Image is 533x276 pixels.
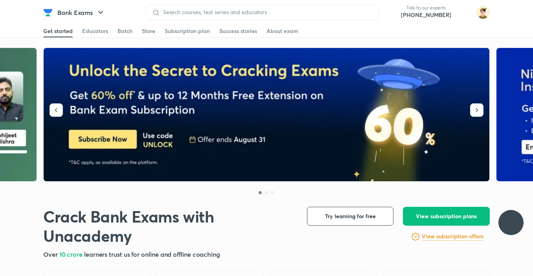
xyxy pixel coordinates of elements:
a: Store [142,25,155,37]
div: Success stories [219,27,257,35]
div: About exam [266,27,298,35]
a: Educators [82,25,108,37]
a: View subscription offers [422,232,483,241]
button: Bank Exams [53,5,110,20]
a: Subscription plan [165,25,210,37]
span: Over [43,250,59,258]
div: Store [142,27,155,35]
button: Try learning for free [307,207,393,226]
a: About exam [266,25,298,37]
button: View subscription plans [403,207,490,226]
span: Try learning for free [325,212,376,220]
img: avatar [458,6,470,19]
div: Batch [118,27,132,35]
a: Success stories [219,25,257,37]
a: Get started [43,25,73,37]
p: Talk to our experts [401,5,451,11]
span: View subscription plans [416,212,477,220]
img: Anubhav [476,6,490,19]
img: ttu [506,218,516,227]
input: Search courses, test series and educators [160,9,372,15]
img: call-us [385,5,401,20]
img: Company Logo [43,8,53,17]
h1: Crack Bank Exams with Unacademy [43,207,294,245]
a: [PHONE_NUMBER] [401,11,451,19]
div: Get started [43,27,73,35]
div: Educators [82,27,108,35]
div: Subscription plan [165,27,210,35]
span: 10 crore [59,250,84,258]
a: Batch [118,25,132,37]
h6: View subscription offers [422,232,483,241]
span: learners trust us for online and offline coaching [84,250,220,258]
